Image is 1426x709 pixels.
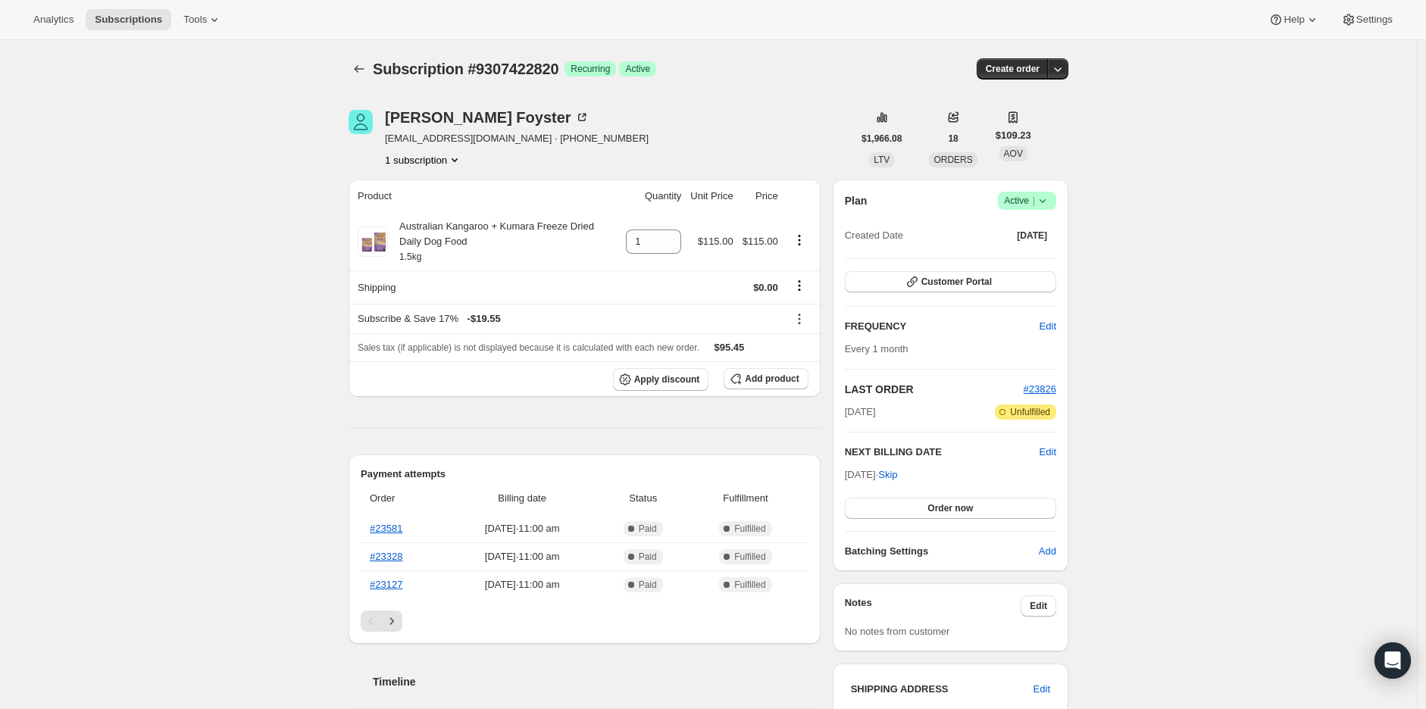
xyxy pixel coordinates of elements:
[174,9,231,30] button: Tools
[845,343,908,354] span: Every 1 month
[349,110,373,134] span: Miranda Foyster
[373,61,558,77] span: Subscription #9307422820
[388,219,617,264] div: Australian Kangaroo + Kumara Freeze Dried Daily Dog Food
[603,491,683,506] span: Status
[361,467,808,482] h2: Payment attempts
[927,502,973,514] span: Order now
[1033,195,1035,207] span: |
[1024,677,1059,701] button: Edit
[787,232,812,248] button: Product actions
[845,595,1021,617] h3: Notes
[1010,406,1050,418] span: Unfulfilled
[634,373,700,386] span: Apply discount
[724,368,808,389] button: Add product
[845,469,898,480] span: [DATE] ·
[977,58,1049,80] button: Create order
[1332,9,1402,30] button: Settings
[1008,225,1056,246] button: [DATE]
[1040,445,1056,460] button: Edit
[845,404,876,420] span: [DATE]
[399,251,421,262] small: 1.5kg
[845,498,1056,519] button: Order now
[845,544,1039,559] h6: Batching Settings
[787,277,812,294] button: Shipping actions
[743,236,778,247] span: $115.00
[450,491,594,506] span: Billing date
[845,626,950,637] span: No notes from customer
[373,674,821,689] h2: Timeline
[1024,383,1056,395] a: #23826
[621,180,686,213] th: Quantity
[692,491,799,506] span: Fulfillment
[845,271,1056,292] button: Customer Portal
[698,236,733,247] span: $115.00
[613,368,709,391] button: Apply discount
[851,682,1034,697] h3: SHIPPING ADDRESS
[33,14,73,26] span: Analytics
[361,482,446,515] th: Order
[639,523,657,535] span: Paid
[1021,595,1056,617] button: Edit
[738,180,783,213] th: Price
[933,155,972,165] span: ORDERS
[381,611,402,632] button: Next
[745,373,799,385] span: Add product
[1039,544,1056,559] span: Add
[1356,14,1393,26] span: Settings
[845,319,1040,334] h2: FREQUENCY
[1030,539,1065,564] button: Add
[450,549,594,564] span: [DATE] · 11:00 am
[358,311,778,326] div: Subscribe & Save 17%
[845,382,1024,397] h2: LAST ORDER
[1030,600,1047,612] span: Edit
[1374,642,1411,679] div: Open Intercom Messenger
[986,63,1040,75] span: Create order
[385,110,589,125] div: [PERSON_NAME] Foyster
[1040,319,1056,334] span: Edit
[921,276,992,288] span: Customer Portal
[349,180,621,213] th: Product
[1030,314,1065,339] button: Edit
[1284,14,1304,26] span: Help
[95,14,162,26] span: Subscriptions
[450,521,594,536] span: [DATE] · 11:00 am
[361,611,808,632] nav: Pagination
[686,180,737,213] th: Unit Price
[86,9,171,30] button: Subscriptions
[753,282,778,293] span: $0.00
[468,311,501,326] span: - $19.55
[874,155,890,165] span: LTV
[24,9,83,30] button: Analytics
[996,128,1031,143] span: $109.23
[1259,9,1328,30] button: Help
[734,551,765,563] span: Fulfilled
[845,445,1040,460] h2: NEXT BILLING DATE
[450,577,594,592] span: [DATE] · 11:00 am
[715,342,745,353] span: $95.45
[385,131,649,146] span: [EMAIL_ADDRESS][DOMAIN_NAME] · [PHONE_NUMBER]
[625,63,650,75] span: Active
[734,523,765,535] span: Fulfilled
[852,128,911,149] button: $1,966.08
[183,14,207,26] span: Tools
[349,270,621,304] th: Shipping
[571,63,610,75] span: Recurring
[1004,148,1023,159] span: AOV
[639,579,657,591] span: Paid
[1017,230,1047,242] span: [DATE]
[948,133,958,145] span: 18
[862,133,902,145] span: $1,966.08
[878,467,897,483] span: Skip
[639,551,657,563] span: Paid
[845,228,903,243] span: Created Date
[1024,382,1056,397] button: #23826
[370,551,402,562] a: #23328
[845,193,868,208] h2: Plan
[385,152,462,167] button: Product actions
[370,579,402,590] a: #23127
[1034,682,1050,697] span: Edit
[358,342,699,353] span: Sales tax (if applicable) is not displayed because it is calculated with each new order.
[939,128,967,149] button: 18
